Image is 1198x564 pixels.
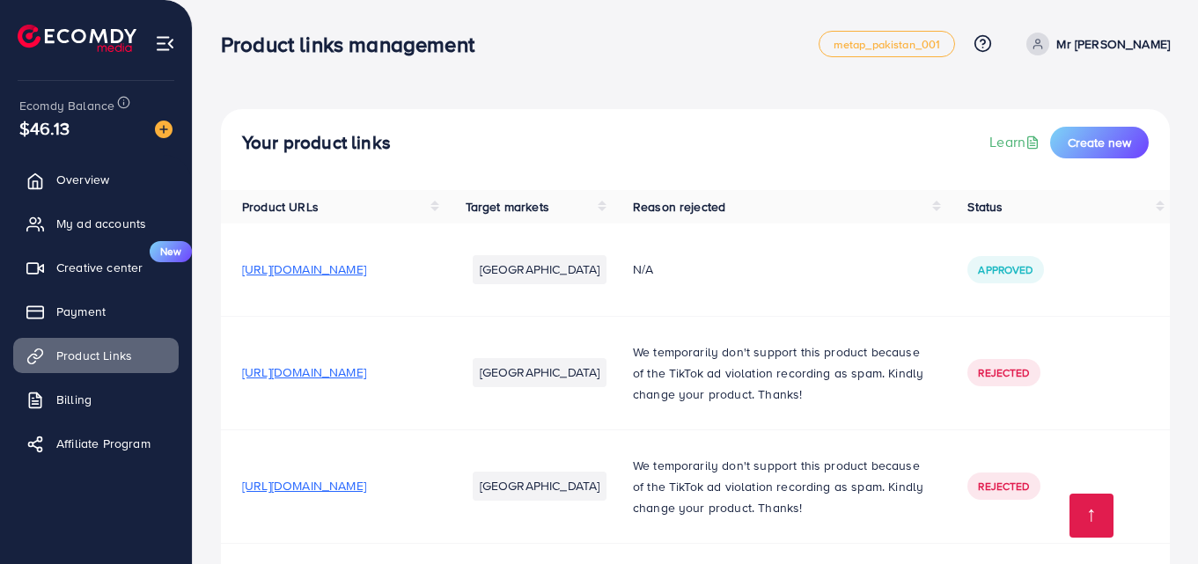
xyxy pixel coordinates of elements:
[13,294,179,329] a: Payment
[989,132,1043,152] a: Learn
[633,341,925,405] p: We temporarily don't support this product because of the TikTok ad violation recording as spam. K...
[967,198,1003,216] span: Status
[242,198,319,216] span: Product URLs
[56,171,109,188] span: Overview
[633,198,725,216] span: Reason rejected
[19,97,114,114] span: Ecomdy Balance
[1056,33,1170,55] p: Mr [PERSON_NAME]
[13,250,179,285] a: Creative centerNew
[221,32,489,57] h3: Product links management
[242,260,366,278] span: [URL][DOMAIN_NAME]
[13,338,179,373] a: Product Links
[978,262,1033,277] span: Approved
[13,206,179,241] a: My ad accounts
[155,121,173,138] img: image
[473,472,607,500] li: [GEOGRAPHIC_DATA]
[13,382,179,417] a: Billing
[834,39,941,50] span: metap_pakistan_001
[150,241,192,262] span: New
[18,25,136,52] img: logo
[819,31,956,57] a: metap_pakistan_001
[242,363,366,381] span: [URL][DOMAIN_NAME]
[56,259,143,276] span: Creative center
[633,455,925,518] p: We temporarily don't support this product because of the TikTok ad violation recording as spam. K...
[1123,485,1185,551] iframe: Chat
[473,255,607,283] li: [GEOGRAPHIC_DATA]
[13,162,179,197] a: Overview
[19,115,70,141] span: $46.13
[56,435,151,452] span: Affiliate Program
[13,426,179,461] a: Affiliate Program
[633,260,653,278] span: N/A
[56,215,146,232] span: My ad accounts
[1050,127,1149,158] button: Create new
[242,132,391,154] h4: Your product links
[978,479,1029,494] span: Rejected
[56,391,92,408] span: Billing
[466,198,549,216] span: Target markets
[1019,33,1170,55] a: Mr [PERSON_NAME]
[56,347,132,364] span: Product Links
[242,477,366,494] span: [URL][DOMAIN_NAME]
[978,365,1029,380] span: Rejected
[1068,134,1131,151] span: Create new
[155,33,175,54] img: menu
[56,303,106,320] span: Payment
[473,358,607,386] li: [GEOGRAPHIC_DATA]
